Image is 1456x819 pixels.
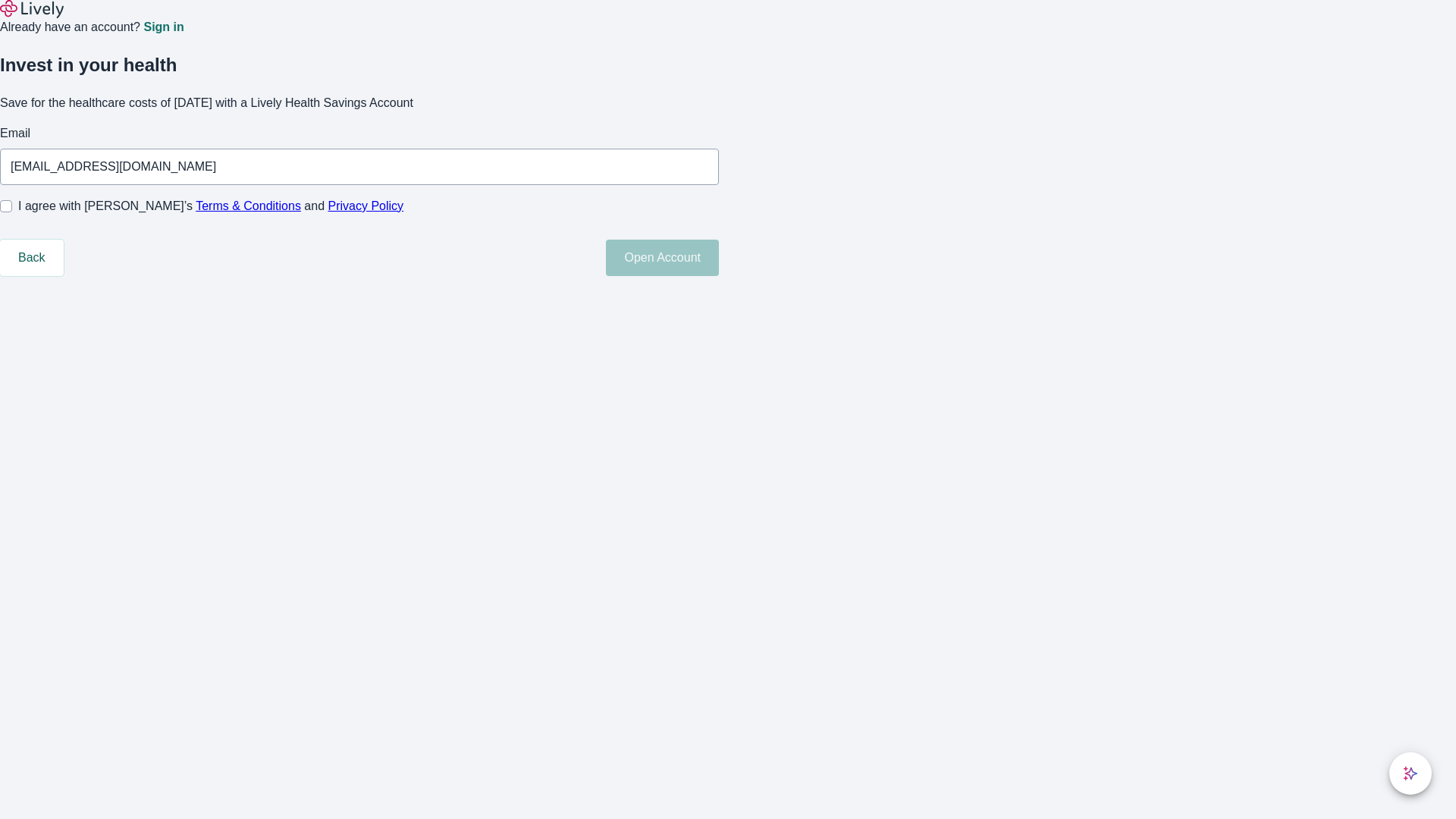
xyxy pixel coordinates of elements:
a: Sign in [143,21,184,33]
span: I agree with [PERSON_NAME]’s and [18,197,403,215]
a: Privacy Policy [328,199,404,212]
a: Terms & Conditions [196,199,301,212]
button: chat [1389,752,1432,795]
svg: Lively AI Assistant [1403,766,1418,781]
